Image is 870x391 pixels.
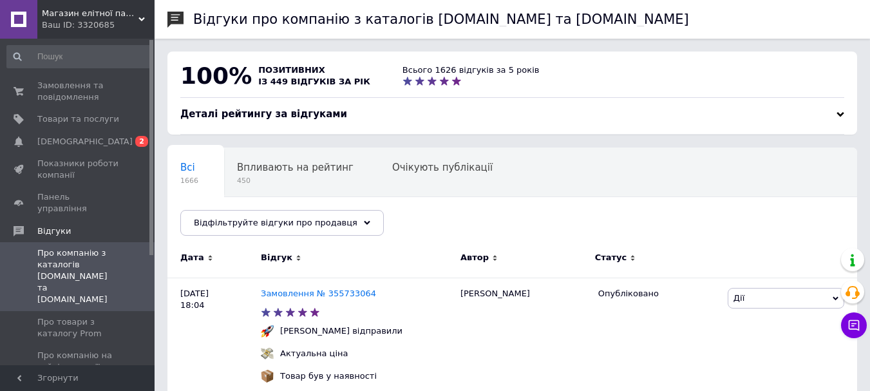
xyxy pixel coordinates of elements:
span: Про компанію з каталогів [DOMAIN_NAME] та [DOMAIN_NAME] [37,247,119,306]
span: Опубліковані без комен... [180,211,311,222]
span: Дії [733,293,744,303]
span: Магазин елітної парфюмерії та косметики "Престиж" [42,8,138,19]
div: Актуальна ціна [277,348,351,359]
span: із 449 відгуків за рік [258,77,370,86]
div: [PERSON_NAME] відправили [277,325,406,337]
span: 100% [180,62,252,89]
span: Статус [595,252,627,263]
span: Очікують публікації [392,162,493,173]
div: Опубліковано [598,288,718,300]
h1: Відгуки про компанію з каталогів [DOMAIN_NAME] та [DOMAIN_NAME] [193,12,689,27]
span: Автор [460,252,489,263]
span: 2 [135,136,148,147]
img: :package: [261,370,274,383]
span: Панель управління [37,191,119,215]
div: Опубліковані без коментаря [167,197,337,246]
input: Пошук [6,45,152,68]
span: Деталі рейтингу за відгуками [180,108,347,120]
span: Показники роботи компанії [37,158,119,181]
img: :rocket: [261,325,274,338]
span: позитивних [258,65,325,75]
span: Товари та послуги [37,113,119,125]
img: :money_with_wings: [261,347,274,360]
span: Дата [180,252,204,263]
span: Відфільтруйте відгуки про продавця [194,218,357,227]
span: 450 [237,176,354,186]
div: Всього 1626 відгуків за 5 років [402,64,540,76]
span: Замовлення та повідомлення [37,80,119,103]
div: Ваш ID: 3320685 [42,19,155,31]
span: Про товари з каталогу Prom [37,316,119,339]
span: Про компанію на сайті компанії [37,350,119,373]
span: 1666 [180,176,198,186]
div: Деталі рейтингу за відгуками [180,108,844,121]
span: Відгук [261,252,292,263]
button: Чат з покупцем [841,312,867,338]
span: Всі [180,162,195,173]
span: [DEMOGRAPHIC_DATA] [37,136,133,148]
span: Відгуки [37,225,71,237]
a: Замовлення № 355733064 [261,289,376,298]
span: Впливають на рейтинг [237,162,354,173]
div: Товар був у наявності [277,370,380,382]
